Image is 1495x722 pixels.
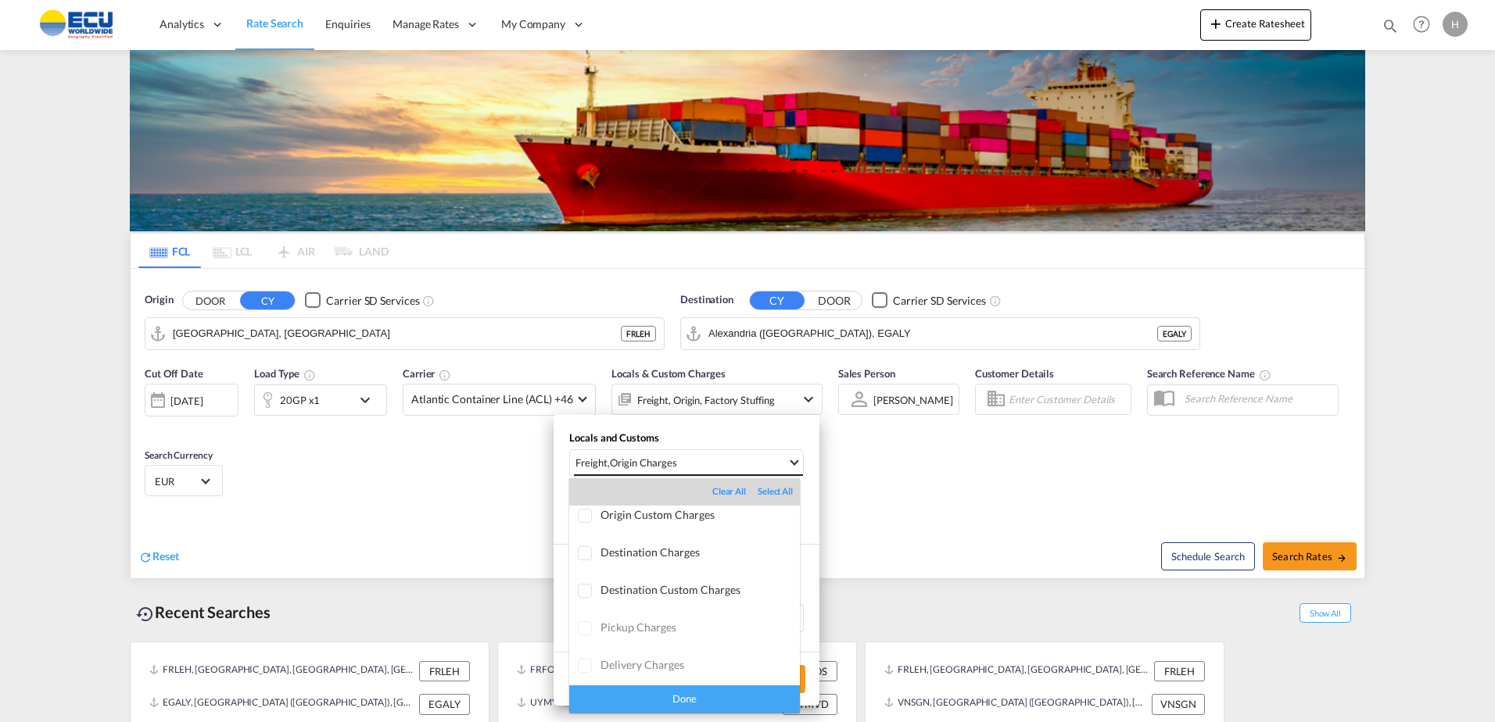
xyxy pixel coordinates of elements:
[569,685,800,713] div: Done
[601,545,800,559] div: Destination Charges
[601,508,800,521] div: Origin Custom Charges
[601,658,800,671] div: Delivery Charges
[712,485,758,498] div: Clear All
[601,583,800,596] div: Destination Custom Charges
[601,620,800,634] div: Pickup Charges
[758,485,793,498] div: Select All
